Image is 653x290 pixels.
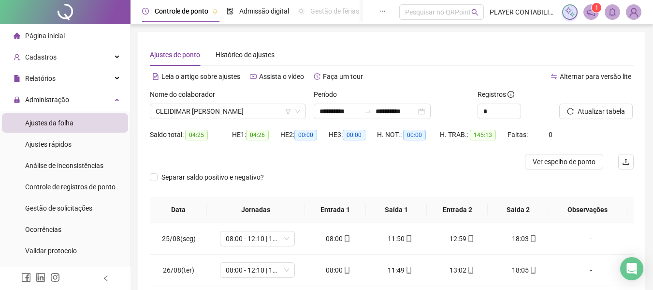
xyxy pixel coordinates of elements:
[246,130,269,140] span: 04:26
[163,266,194,274] span: 26/08(ter)
[529,267,537,274] span: mobile
[150,89,221,100] label: Nome do colaborador
[549,131,552,138] span: 0
[155,7,208,15] span: Controle de ponto
[315,233,362,244] div: 08:00
[567,108,574,115] span: reload
[565,7,575,17] img: sparkle-icon.fc2bf0ac1784a2077858766a79e2daf3.svg
[379,8,386,15] span: ellipsis
[525,154,603,169] button: Ver espelho de ponto
[314,89,343,100] label: Período
[490,7,556,17] span: PLAYER CONTABILIDADE - [PERSON_NAME]
[161,73,240,80] span: Leia o artigo sobre ajustes
[239,7,289,15] span: Admissão digital
[102,275,109,282] span: left
[470,130,496,140] span: 145:13
[377,233,423,244] div: 11:50
[25,32,65,40] span: Página inicial
[592,3,601,13] sup: 1
[377,265,423,275] div: 11:49
[366,197,427,223] th: Saída 1
[156,104,300,119] span: CLEIDIMAR ADRIANA BURKOSKI
[185,130,208,140] span: 04:25
[508,91,514,98] span: info-circle
[310,7,359,15] span: Gestão de férias
[608,8,617,16] span: bell
[329,129,377,140] div: HE 3:
[227,8,233,15] span: file-done
[21,273,31,282] span: facebook
[377,129,440,140] div: H. NOT.:
[478,89,514,100] span: Registros
[150,129,232,140] div: Saldo total:
[14,32,20,39] span: home
[314,73,320,80] span: history
[343,235,350,242] span: mobile
[36,273,45,282] span: linkedin
[25,183,116,191] span: Controle de registros de ponto
[466,267,474,274] span: mobile
[216,51,275,59] span: Histórico de ajustes
[626,5,641,19] img: 88370
[501,265,547,275] div: 18:05
[25,204,92,212] span: Gestão de solicitações
[405,235,412,242] span: mobile
[142,8,149,15] span: clock-circle
[25,53,57,61] span: Cadastros
[549,197,626,223] th: Observações
[343,267,350,274] span: mobile
[232,129,280,140] div: HE 1:
[471,9,479,16] span: search
[466,235,474,242] span: mobile
[294,130,317,140] span: 00:00
[622,158,630,166] span: upload
[259,73,304,80] span: Assista o vídeo
[595,4,598,11] span: 1
[280,129,329,140] div: HE 2:
[563,265,620,275] div: -
[298,8,305,15] span: sun
[25,226,61,233] span: Ocorrências
[508,131,529,138] span: Faltas:
[212,9,218,15] span: pushpin
[427,197,488,223] th: Entrada 2
[560,73,631,80] span: Alternar para versão lite
[226,231,289,246] span: 08:00 - 12:10 | 13:22 - 18:00
[25,162,103,169] span: Análise de inconsistências
[50,273,60,282] span: instagram
[620,257,643,280] div: Open Intercom Messenger
[295,108,301,114] span: down
[305,197,366,223] th: Entrada 1
[285,108,291,114] span: filter
[488,197,549,223] th: Saída 2
[14,75,20,82] span: file
[563,233,620,244] div: -
[343,130,365,140] span: 00:00
[501,233,547,244] div: 18:03
[226,263,289,277] span: 08:00 - 12:10 | 13:22 - 18:00
[587,8,595,16] span: notification
[14,54,20,61] span: user-add
[158,172,268,183] span: Separar saldo positivo e negativo?
[405,267,412,274] span: mobile
[440,129,508,140] div: H. TRAB.:
[14,96,20,103] span: lock
[25,247,77,255] span: Validar protocolo
[150,197,207,223] th: Data
[25,75,56,82] span: Relatórios
[529,235,537,242] span: mobile
[439,265,485,275] div: 13:02
[557,204,619,215] span: Observações
[25,140,72,148] span: Ajustes rápidos
[364,107,372,115] span: swap-right
[551,73,557,80] span: swap
[323,73,363,80] span: Faça um tour
[162,235,196,243] span: 25/08(seg)
[315,265,362,275] div: 08:00
[403,130,426,140] span: 00:00
[364,107,372,115] span: to
[25,96,69,104] span: Administração
[439,233,485,244] div: 12:59
[250,73,257,80] span: youtube
[533,156,595,167] span: Ver espelho de ponto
